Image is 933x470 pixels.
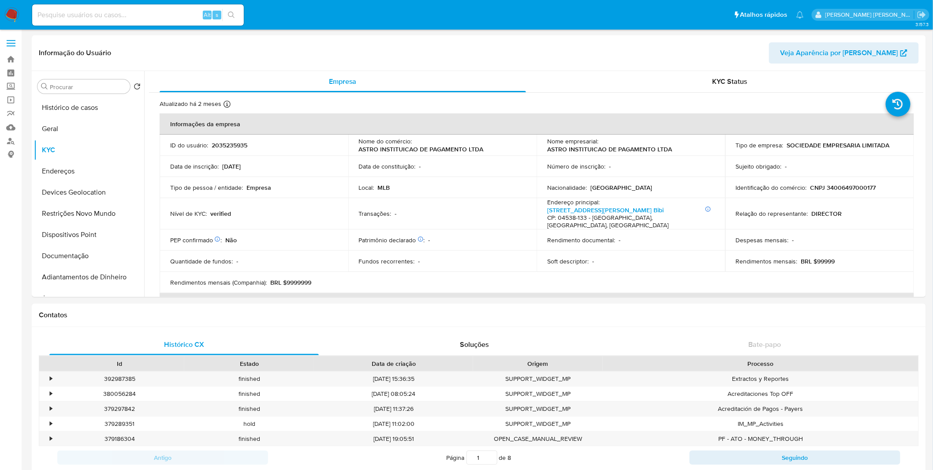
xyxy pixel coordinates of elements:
div: finished [184,432,314,446]
div: finished [184,402,314,416]
div: • [50,405,52,413]
span: Bate-papo [749,339,781,350]
p: - [419,162,421,170]
p: - [785,162,787,170]
p: Sujeito obrigado : [736,162,782,170]
p: Número de inscrição : [547,162,605,170]
p: PEP confirmado : [170,236,222,244]
p: Tipo de pessoa / entidade : [170,184,243,192]
th: Detalhes de contato [160,293,914,314]
p: verified [210,210,231,218]
span: Histórico CX [164,339,204,350]
p: - [418,257,420,265]
div: 379297842 [55,402,184,416]
button: search-icon [222,9,240,21]
p: - [592,257,594,265]
div: [DATE] 15:36:35 [314,372,473,386]
p: Rendimentos mensais : [736,257,798,265]
p: Nome do comércio : [359,137,412,145]
p: Rendimentos mensais (Companhia) : [170,278,267,286]
th: Informações da empresa [160,113,914,135]
p: Local : [359,184,374,192]
span: KYC Status [713,76,748,86]
p: - [619,236,620,244]
a: Notificações [796,11,804,19]
a: Sair [917,10,926,19]
p: Nacionalidade : [547,184,587,192]
span: Alt [204,11,211,19]
p: Empresa [246,184,271,192]
div: SUPPORT_WIDGET_MP [473,387,603,401]
p: Fundos recorrentes : [359,257,415,265]
p: - [792,236,794,244]
p: BRL $9999999 [270,278,311,286]
p: Não [225,236,237,244]
p: Despesas mensais : [736,236,789,244]
div: [DATE] 11:02:00 [314,417,473,431]
input: Procurar [50,83,127,91]
button: Retornar ao pedido padrão [134,83,141,93]
p: ASTRO INSTITUICAO DE PAGAMENTO LTDA [547,145,672,153]
div: • [50,390,52,398]
p: CNPJ 34006497000177 [810,184,876,192]
button: Endereços [34,161,144,182]
div: Estado [190,359,308,368]
span: 8 [508,453,511,462]
div: • [50,435,52,443]
div: Data de criação [320,359,467,368]
p: Atualizado há 2 meses [160,100,221,108]
div: • [50,420,52,428]
p: Relação do representante : [736,210,808,218]
button: Histórico de casos [34,97,144,118]
button: Antigo [57,451,268,465]
div: Processo [609,359,912,368]
button: Geral [34,118,144,139]
p: Soft descriptor : [547,257,589,265]
div: [DATE] 19:05:51 [314,432,473,446]
button: Veja Aparência por [PERSON_NAME] [769,42,919,64]
input: Pesquise usuários ou casos... [32,9,244,21]
div: IM_MP_Activities [603,417,918,431]
p: Quantidade de fundos : [170,257,233,265]
p: ASTRO INSTITUICAO DE PAGAMENTO LTDA [359,145,484,153]
p: igor.silva@mercadolivre.com [825,11,914,19]
p: [DATE] [222,162,241,170]
div: Origem [479,359,597,368]
p: Nível de KYC : [170,210,207,218]
div: Acreditaciones Top OFF [603,387,918,401]
p: [GEOGRAPHIC_DATA] [590,184,652,192]
h1: Contatos [39,311,919,320]
div: 392987385 [55,372,184,386]
div: • [50,375,52,383]
span: Página de [447,451,511,465]
h4: CP: 04538-133 - [GEOGRAPHIC_DATA], [GEOGRAPHIC_DATA], [GEOGRAPHIC_DATA] [547,214,711,229]
p: Rendimento documental : [547,236,615,244]
div: hold [184,417,314,431]
button: Restrições Novo Mundo [34,203,144,224]
p: Tipo de empresa : [736,141,784,149]
button: Dispositivos Point [34,224,144,245]
div: SUPPORT_WIDGET_MP [473,417,603,431]
p: Transações : [359,210,392,218]
div: [DATE] 08:05:24 [314,387,473,401]
p: - [395,210,397,218]
p: Data de inscrição : [170,162,219,170]
button: Devices Geolocation [34,182,144,203]
div: SUPPORT_WIDGET_MP [473,372,603,386]
button: Seguindo [690,451,900,465]
div: finished [184,372,314,386]
button: Procurar [41,83,48,90]
div: SUPPORT_WIDGET_MP [473,402,603,416]
p: DIRECTOR [812,210,842,218]
p: ID do usuário : [170,141,208,149]
div: OPEN_CASE_MANUAL_REVIEW [473,432,603,446]
span: Empresa [329,76,357,86]
p: Identificação do comércio : [736,184,807,192]
div: PF - ATO - MONEY_THROUGH [603,432,918,446]
p: SOCIEDADE EMPRESARIA LIMITADA [787,141,890,149]
div: 379186304 [55,432,184,446]
span: Veja Aparência por [PERSON_NAME] [780,42,898,64]
span: s [216,11,218,19]
h1: Informação do Usuário [39,49,111,57]
p: Nome empresarial : [547,137,598,145]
